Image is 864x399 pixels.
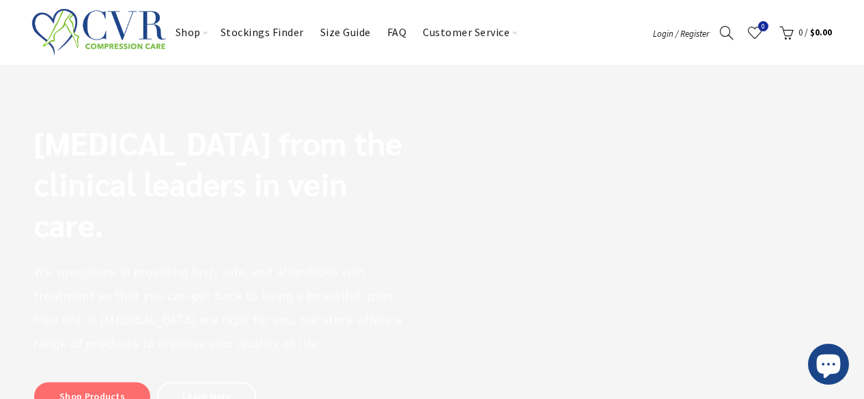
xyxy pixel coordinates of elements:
a: 0 / $0.00 [776,23,832,43]
h6: We specialize in providing fast, safe, and affordable vein treatment so that you can get back to ... [34,259,419,355]
h1: [MEDICAL_DATA] from the clinical leaders in vein care. [34,123,419,246]
a: Login / Register [653,27,709,40]
span: / [805,27,808,38]
a: Wishlist0 [744,23,765,43]
img: CVR Compression Care [32,2,166,62]
span: $0.00 [810,27,832,38]
span: Size Guide [343,14,382,23]
span: FAQ [402,14,419,23]
span: 0 [758,21,768,31]
inbox-online-store-chat: Shopify online store chat [804,344,853,388]
span: 0 [798,27,803,38]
